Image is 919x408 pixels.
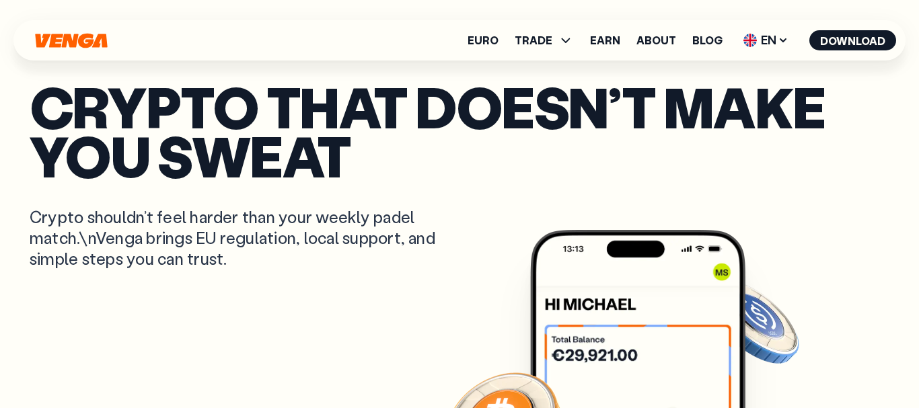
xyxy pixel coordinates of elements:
[30,82,889,179] p: Crypto that doesn’t make you sweat
[468,35,499,46] a: Euro
[692,35,723,46] a: Blog
[739,30,793,51] span: EN
[34,33,109,48] svg: Home
[515,35,552,46] span: TRADE
[705,274,802,370] img: USDC coin
[30,206,455,270] p: Crypto shouldn’t feel harder than your weekly padel match.\nVenga brings EU regulation, local sup...
[809,30,896,50] button: Download
[515,32,574,48] span: TRADE
[590,35,620,46] a: Earn
[636,35,676,46] a: About
[743,34,757,47] img: flag-uk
